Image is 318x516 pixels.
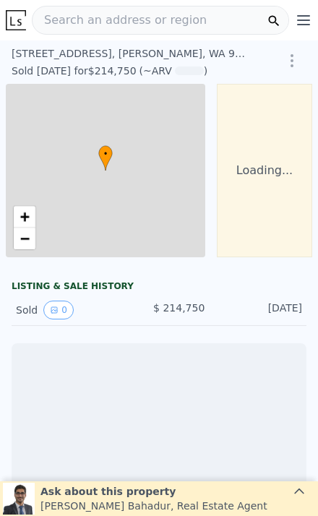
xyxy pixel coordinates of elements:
[98,147,113,160] span: •
[278,46,306,75] button: Show Options
[40,499,267,513] div: [PERSON_NAME] Bahadur , Real Estate Agent
[20,229,30,247] span: −
[40,484,267,499] div: Ask about this property
[12,64,137,78] div: Sold [DATE] for $214,750
[3,483,35,515] img: Siddhant Bahadur
[12,46,246,61] div: [STREET_ADDRESS] , [PERSON_NAME] , WA 98208
[6,10,26,30] img: Lotside
[16,301,108,319] div: Sold
[217,84,312,257] div: Loading...
[153,302,205,314] span: $ 214,750
[14,206,35,228] a: Zoom in
[12,280,306,295] div: LISTING & SALE HISTORY
[33,12,207,29] span: Search an address or region
[137,64,208,78] div: (~ARV )
[98,145,113,171] div: •
[43,301,74,319] button: View historical data
[20,207,30,225] span: +
[210,301,302,319] div: [DATE]
[14,228,35,249] a: Zoom out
